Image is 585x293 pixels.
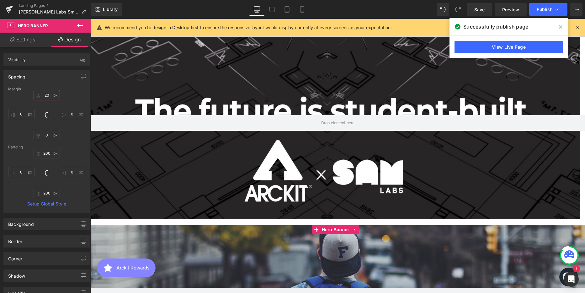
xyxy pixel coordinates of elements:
[8,218,34,227] div: Background
[8,253,22,261] div: Corner
[19,9,79,14] span: [PERSON_NAME] Labs Smart Design Pack
[474,6,485,13] span: Save
[8,270,25,279] div: Shadow
[249,3,264,16] a: Desktop
[59,167,85,177] input: 0
[8,167,35,177] input: 0
[437,3,449,16] button: Undo
[34,90,60,100] input: 0
[47,33,92,47] a: Design
[8,53,26,62] div: Visibility
[463,23,528,30] span: Successfully publish page
[467,249,489,269] inbox-online-store-chat: Shopify online store chat
[91,3,122,16] a: New Library
[19,3,91,8] a: Landing Pages
[78,53,85,64] div: (All)
[105,24,392,31] p: We recommend you to design in Desktop first to ensure the responsive layout would display correct...
[295,3,310,16] a: Mobile
[8,235,22,244] div: Border
[495,3,527,16] a: Preview
[6,240,65,258] iframe: Button to open loyalty program pop-up
[537,7,552,12] span: Publish
[570,3,582,16] button: More
[279,3,295,16] a: Tablet
[529,3,567,16] button: Publish
[455,41,563,53] a: View Live Page
[452,3,464,16] button: Redo
[564,272,579,287] div: Open Intercom Messenger
[103,7,118,12] span: Library
[260,206,268,216] a: Expand / Collapse
[264,3,279,16] a: Laptop
[34,188,60,198] input: 0
[8,201,85,206] a: Setup Global Style
[59,109,85,119] input: 0
[8,71,25,79] div: Spacing
[34,130,60,140] input: 0
[8,87,85,91] div: Margin
[34,148,60,158] input: 0
[502,6,519,13] span: Preview
[230,206,260,216] span: Hero Banner
[8,145,85,149] div: Padding
[18,23,48,28] span: Hero Banner
[8,109,35,119] input: 0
